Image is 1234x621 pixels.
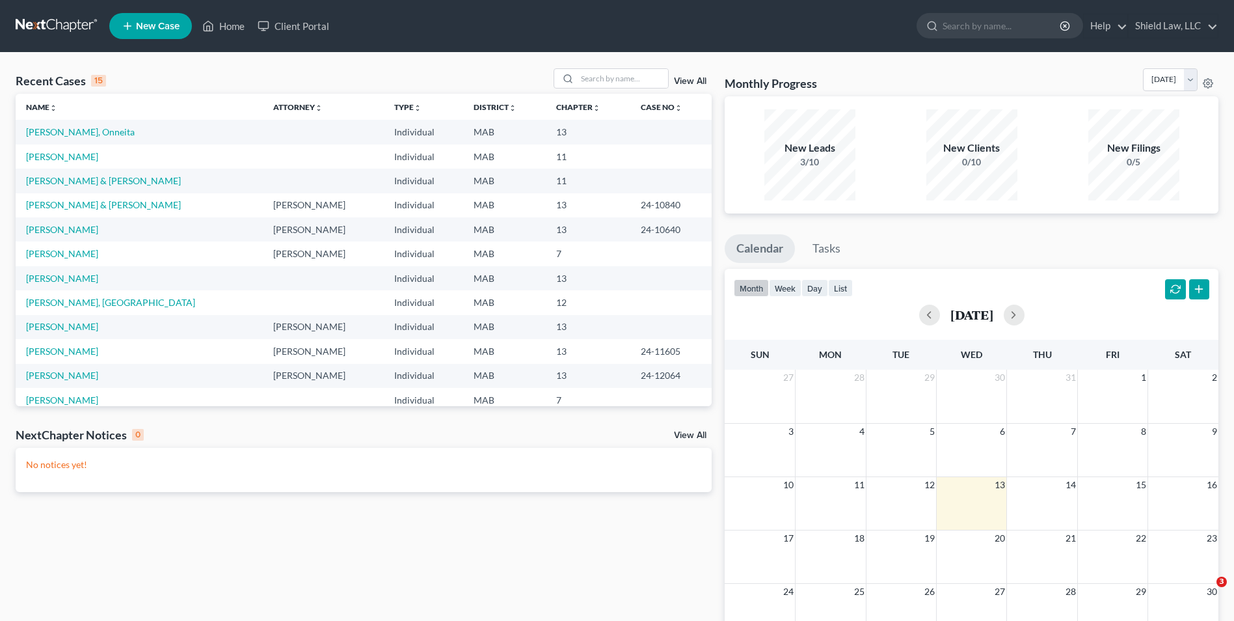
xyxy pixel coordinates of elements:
button: list [828,279,853,297]
span: 25 [853,584,866,600]
a: Tasks [801,234,852,263]
span: 17 [782,531,795,546]
div: Recent Cases [16,73,106,89]
span: 4 [858,424,866,439]
a: Nameunfold_more [26,102,57,112]
span: 6 [999,424,1006,439]
a: Case Nounfold_more [641,102,682,112]
span: 29 [1134,584,1147,600]
td: 13 [546,193,630,217]
td: [PERSON_NAME] [263,241,384,266]
input: Search by name... [577,69,668,88]
div: 0/5 [1088,156,1179,169]
a: Home [196,14,251,38]
h3: Monthly Progress [725,76,817,91]
span: 30 [993,370,1006,385]
a: Chapterunfold_more [556,102,600,112]
span: 7 [1069,424,1077,439]
td: MAB [463,315,546,339]
td: [PERSON_NAME] [263,339,384,363]
span: 31 [1064,370,1077,385]
span: 27 [782,370,795,385]
span: 11 [853,477,866,493]
td: 11 [546,145,630,169]
a: View All [674,431,706,440]
td: 13 [546,120,630,144]
td: 13 [546,339,630,363]
span: 27 [993,584,1006,600]
a: [PERSON_NAME], [GEOGRAPHIC_DATA] [26,297,195,308]
td: 24-10640 [630,217,712,241]
div: 0 [132,429,144,441]
span: New Case [136,21,180,31]
div: 15 [91,75,106,87]
a: [PERSON_NAME] [26,394,98,406]
td: 24-11605 [630,339,712,363]
button: day [801,279,828,297]
span: 20 [993,531,1006,546]
a: [PERSON_NAME] [26,370,98,381]
span: 24 [782,584,795,600]
span: 8 [1140,424,1147,439]
td: Individual [384,169,463,193]
span: 5 [928,424,936,439]
td: Individual [384,145,463,169]
div: New Clients [926,141,1017,156]
td: MAB [463,120,546,144]
td: 7 [546,388,630,412]
a: [PERSON_NAME] & [PERSON_NAME] [26,175,181,186]
td: Individual [384,339,463,363]
a: Districtunfold_more [474,102,516,112]
td: Individual [384,315,463,339]
i: unfold_more [315,104,323,112]
td: 12 [546,290,630,314]
a: [PERSON_NAME] [26,321,98,332]
span: 3 [1216,577,1227,587]
div: NextChapter Notices [16,427,144,443]
p: No notices yet! [26,458,701,471]
i: unfold_more [593,104,600,112]
iframe: Intercom live chat [1190,577,1221,608]
span: 18 [853,531,866,546]
span: 2 [1211,370,1218,385]
i: unfold_more [49,104,57,112]
td: 13 [546,364,630,388]
a: Attorneyunfold_more [273,102,323,112]
span: Tue [892,349,909,360]
td: MAB [463,339,546,363]
span: 23 [1205,531,1218,546]
td: 11 [546,169,630,193]
span: 28 [1064,584,1077,600]
a: Help [1084,14,1127,38]
span: 16 [1205,477,1218,493]
a: [PERSON_NAME], Onneita [26,126,135,137]
span: 12 [923,477,936,493]
a: [PERSON_NAME] [26,151,98,162]
td: [PERSON_NAME] [263,315,384,339]
td: [PERSON_NAME] [263,364,384,388]
td: MAB [463,217,546,241]
span: 15 [1134,477,1147,493]
a: Client Portal [251,14,336,38]
span: 22 [1134,531,1147,546]
a: Shield Law, LLC [1129,14,1218,38]
td: MAB [463,193,546,217]
span: 9 [1211,424,1218,439]
div: New Leads [764,141,855,156]
a: Typeunfold_more [394,102,422,112]
span: Fri [1106,349,1120,360]
td: 13 [546,217,630,241]
span: 19 [923,531,936,546]
td: MAB [463,290,546,314]
td: [PERSON_NAME] [263,217,384,241]
td: Individual [384,266,463,290]
a: [PERSON_NAME] [26,248,98,259]
td: MAB [463,364,546,388]
td: MAB [463,241,546,266]
td: 13 [546,266,630,290]
a: View All [674,77,706,86]
td: Individual [384,364,463,388]
h2: [DATE] [950,308,993,322]
td: 7 [546,241,630,266]
span: Sun [751,349,770,360]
